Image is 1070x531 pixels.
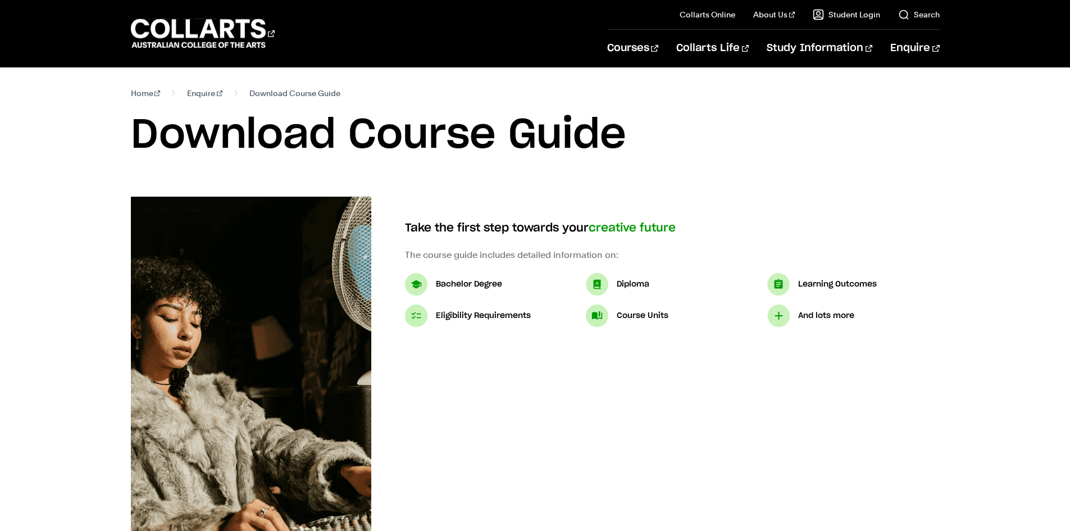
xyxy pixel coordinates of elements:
a: Study Information [767,30,872,67]
a: Collarts Online [680,9,735,20]
a: Enquire [187,85,222,101]
p: Diploma [617,278,649,291]
a: Student Login [813,9,880,20]
p: The course guide includes detailed information on: [405,248,940,262]
img: Learning Outcomes [767,273,790,296]
p: Learning Outcomes [798,278,877,291]
div: Go to homepage [131,17,275,49]
a: Enquire [890,30,939,67]
img: Bachelor Degree [405,273,427,296]
a: Collarts Life [676,30,749,67]
span: creative future [589,223,676,234]
img: And lots more [767,305,790,327]
img: Course Units [586,305,608,327]
a: Courses [607,30,658,67]
h4: Take the first step towards your [405,219,940,237]
img: Eligibility Requirements [405,305,427,327]
p: And lots more [798,309,854,323]
span: Download Course Guide [249,85,340,101]
img: Diploma [586,273,608,296]
p: Eligibility Requirements [436,309,531,323]
p: Bachelor Degree [436,278,502,291]
a: Search [898,9,940,20]
a: About Us [753,9,795,20]
h1: Download Course Guide [131,110,940,161]
p: Course Units [617,309,668,323]
a: Home [131,85,161,101]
